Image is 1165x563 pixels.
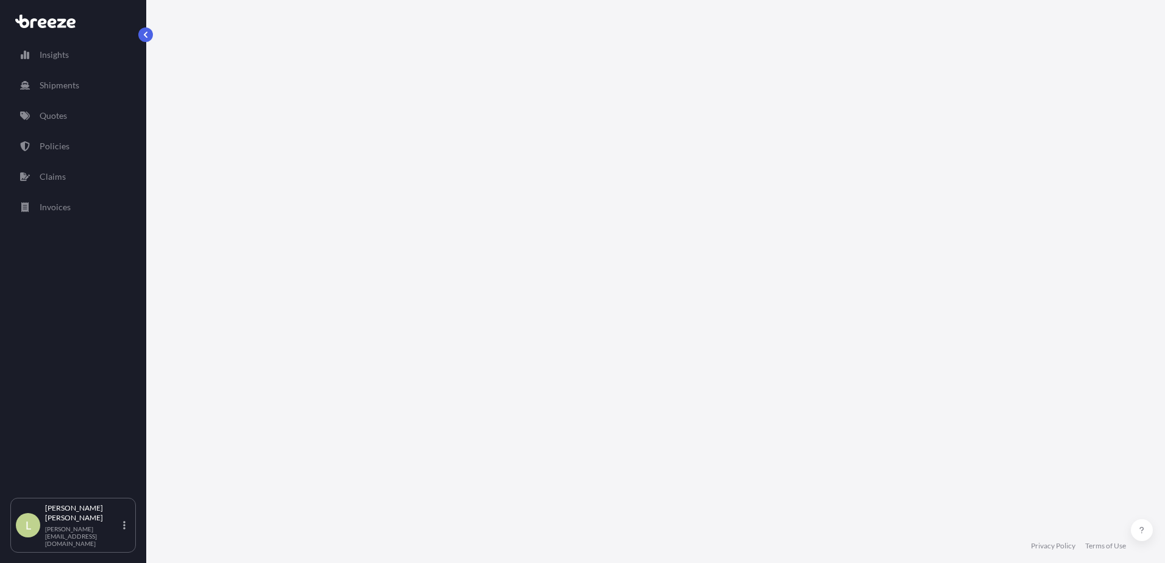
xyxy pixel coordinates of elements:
p: Insights [40,49,69,61]
a: Policies [10,134,136,158]
p: Claims [40,171,66,183]
p: Invoices [40,201,71,213]
a: Privacy Policy [1031,541,1075,551]
p: Quotes [40,110,67,122]
span: L [26,519,31,531]
a: Invoices [10,195,136,219]
a: Insights [10,43,136,67]
p: [PERSON_NAME] [PERSON_NAME] [45,503,121,523]
p: Policies [40,140,69,152]
a: Claims [10,165,136,189]
a: Terms of Use [1085,541,1126,551]
p: [PERSON_NAME][EMAIL_ADDRESS][DOMAIN_NAME] [45,525,121,547]
a: Quotes [10,104,136,128]
p: Shipments [40,79,79,91]
a: Shipments [10,73,136,97]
